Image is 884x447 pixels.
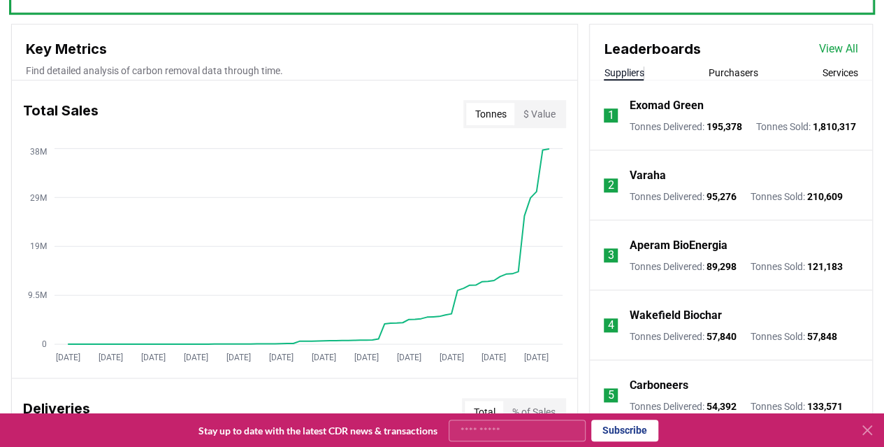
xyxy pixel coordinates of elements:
button: $ Value [514,103,563,125]
p: Tonnes Sold : [750,190,842,204]
a: Varaha [629,167,665,184]
span: 1,810,317 [812,121,855,132]
p: Tonnes Sold : [750,399,842,413]
p: Tonnes Delivered : [629,190,736,204]
a: Exomad Green [629,97,703,114]
tspan: [DATE] [99,352,123,362]
p: Tonnes Sold : [750,260,842,274]
tspan: [DATE] [397,352,421,362]
h3: Leaderboards [604,38,700,59]
span: 57,840 [706,331,736,342]
span: 195,378 [706,121,741,132]
p: Tonnes Delivered : [629,120,741,134]
tspan: 29M [30,192,47,202]
span: 133,571 [806,401,842,412]
span: 89,298 [706,261,736,272]
button: Services [823,66,858,80]
button: Suppliers [604,66,644,80]
button: % of Sales [503,401,563,423]
p: 2 [608,177,614,194]
tspan: [DATE] [226,352,251,362]
p: Tonnes Sold : [755,120,855,134]
span: 121,183 [806,261,842,272]
tspan: [DATE] [482,352,507,362]
p: Find detailed analysis of carbon removal data through time. [26,64,563,78]
h3: Total Sales [23,100,99,128]
span: 54,392 [706,401,736,412]
tspan: 38M [30,146,47,156]
p: Tonnes Delivered : [629,260,736,274]
button: Total [465,401,503,423]
p: 1 [608,107,614,124]
p: Tonnes Delivered : [629,399,736,413]
p: 3 [608,247,614,264]
tspan: [DATE] [354,352,379,362]
span: 57,848 [806,331,836,342]
tspan: [DATE] [312,352,336,362]
h3: Deliveries [23,398,90,426]
a: Carboneers [629,377,688,394]
tspan: 19M [30,241,47,251]
tspan: [DATE] [524,352,549,362]
tspan: [DATE] [184,352,208,362]
h3: Key Metrics [26,38,563,59]
tspan: [DATE] [141,352,166,362]
tspan: 9.5M [28,290,47,300]
span: 210,609 [806,191,842,202]
p: 4 [608,317,614,334]
button: Tonnes [466,103,514,125]
a: View All [819,41,858,57]
tspan: 0 [42,339,47,349]
tspan: [DATE] [440,352,464,362]
p: 5 [608,387,614,404]
tspan: [DATE] [269,352,294,362]
button: Purchasers [709,66,758,80]
a: Wakefield Biochar [629,307,721,324]
tspan: [DATE] [56,352,80,362]
p: Tonnes Sold : [750,329,836,343]
a: Aperam BioEnergia [629,237,727,254]
p: Tonnes Delivered : [629,329,736,343]
span: 95,276 [706,191,736,202]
